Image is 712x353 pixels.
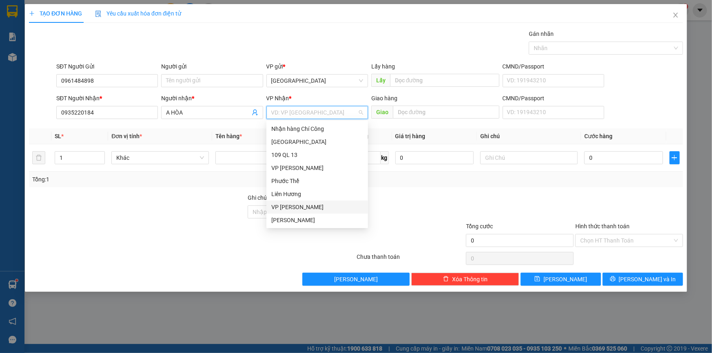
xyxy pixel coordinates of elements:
input: Ghi chú đơn hàng [248,205,355,218]
span: user-add [252,109,258,116]
div: [GEOGRAPHIC_DATA] [271,137,363,146]
div: CMND/Passport [503,94,604,103]
span: kg [381,151,389,164]
div: VP [PERSON_NAME] [271,163,363,172]
span: Lấy [371,74,390,87]
span: Giao hàng [371,95,397,101]
div: Phước Thể [266,174,368,188]
div: CMND/Passport [503,62,604,71]
button: deleteXóa Thông tin [411,273,519,286]
img: icon [95,11,102,17]
div: Liên Hương [271,190,363,199]
button: delete [32,151,45,164]
span: VP Nhận [266,95,289,101]
input: Dọc đường [393,106,499,119]
span: plus [29,11,35,16]
span: TẠO ĐƠN HÀNG [29,10,82,17]
button: printer[PERSON_NAME] và In [603,273,683,286]
div: Phước Thể [271,176,363,185]
input: Dọc đường [390,74,499,87]
label: Hình thức thanh toán [575,223,630,229]
span: Xóa Thông tin [452,275,488,284]
span: Giao [371,106,393,119]
span: delete [443,276,449,282]
div: [PERSON_NAME] [271,216,363,225]
div: 109 QL 13 [271,150,363,159]
span: printer [610,276,616,282]
div: Người nhận [161,94,263,103]
div: VP gửi [266,62,368,71]
div: Nhận hàng Chí Công [271,124,363,133]
span: Tổng cước [466,223,493,229]
div: SĐT Người Nhận [56,94,158,103]
th: Ghi chú [477,128,581,144]
div: Sài Gòn [266,135,368,148]
div: Tổng: 1 [32,175,275,184]
span: Tên hàng [215,133,242,139]
span: [PERSON_NAME] và In [619,275,676,284]
div: VP Phan Rí [266,161,368,174]
span: save [535,276,540,282]
input: VD: Bàn, Ghế [215,151,313,164]
div: Nhận hàng Chí Công [266,122,368,135]
span: Giá trị hàng [395,133,426,139]
button: plus [670,151,680,164]
div: Người gửi [161,62,263,71]
span: Cước hàng [584,133,612,139]
div: Lương Sơn [266,214,368,227]
input: 0 [395,151,474,164]
span: [PERSON_NAME] [543,275,587,284]
label: Gán nhãn [529,31,554,37]
div: Liên Hương [266,188,368,201]
div: VP [PERSON_NAME] [271,203,363,212]
span: [PERSON_NAME] [334,275,378,284]
button: save[PERSON_NAME] [521,273,601,286]
span: SL [55,133,61,139]
label: Ghi chú đơn hàng [248,194,293,201]
span: close [672,12,679,18]
button: [PERSON_NAME] [302,273,410,286]
div: SĐT Người Gửi [56,62,158,71]
span: Đơn vị tính [111,133,142,139]
span: Yêu cầu xuất hóa đơn điện tử [95,10,181,17]
input: Ghi Chú [480,151,578,164]
div: VP Phan Thiết [266,201,368,214]
span: Sài Gòn [271,75,363,87]
div: 109 QL 13 [266,148,368,161]
div: Chưa thanh toán [356,252,466,267]
button: Close [664,4,687,27]
span: plus [670,154,679,161]
span: Lấy hàng [371,63,395,70]
span: Khác [116,152,204,164]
